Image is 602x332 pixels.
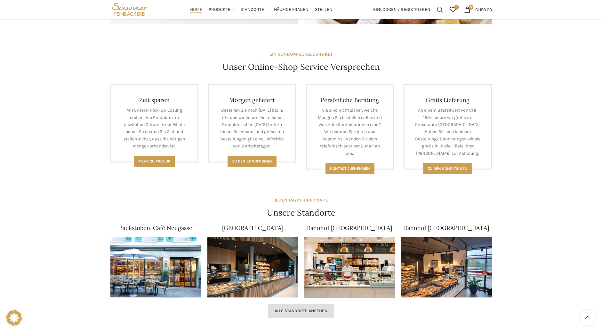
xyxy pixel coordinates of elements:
span: CHF [475,7,483,12]
bdi: 0.00 [475,7,492,12]
a: 0 CHF0.00 [461,3,495,16]
strong: EIN RUNDUM-SORGLOS-PAKET [269,51,333,57]
div: Meine Wunschliste [446,3,459,16]
p: Mit unserer Pick-Up-Lösung stehen Ihre Produkte am gewählten Datum in der Filiale bereit. So spar... [121,107,188,150]
a: Produkte [209,3,234,16]
a: Bahnhof [GEOGRAPHIC_DATA] [404,224,489,232]
h4: Persönliche Beratung [317,96,384,104]
a: Bahnhof [GEOGRAPHIC_DATA] [307,224,392,232]
a: Stellen [315,3,333,16]
a: Mehr zu Pick-Up [134,156,175,167]
a: Zu den Konditionen [228,156,277,167]
span: Zu den Konditionen [232,159,272,163]
span: 0 [469,5,473,10]
a: Zu den konditionen [423,163,472,174]
a: 0 [446,3,459,16]
div: JEDEN TAG IN IHRER NÄHE [274,197,328,204]
h4: Unsere Standorte [267,207,335,218]
span: Häufige Fragen [274,7,309,13]
a: Scroll to top button [580,310,596,326]
span: Standorte [240,7,264,13]
a: [GEOGRAPHIC_DATA] [222,224,283,232]
p: Bestellen Sie noch [DATE] bis 12 Uhr und wir liefern die meisten Produkte schon [DATE] früh zu Ih... [219,107,286,150]
p: Sie sind nicht sicher, welche Mengen Sie bestellen sollen und was gute Kombinationen sind? Wir be... [317,107,384,157]
a: Suchen [434,3,446,16]
span: Alle Standorte ansehen [275,308,327,313]
div: Main navigation [153,3,370,16]
a: Kontakt aufnehmen [325,163,374,174]
span: Produkte [209,7,230,13]
a: Standorte [240,3,268,16]
a: Einloggen / Registrieren [370,3,434,16]
span: Zu den konditionen [428,166,468,171]
span: 0 [454,5,459,10]
h4: Unser Online-Shop Service Versprechen [222,61,380,73]
h4: Morgen geliefert [219,96,286,104]
span: Stellen [315,7,333,13]
h4: Gratis Lieferung [414,96,481,104]
p: Ab einem Bestellwert von CHF 150.- liefern wir gratis im Grossraum [GEOGRAPHIC_DATA]. Haben Sie e... [414,107,481,157]
a: Alle Standorte ansehen [268,304,334,318]
span: Kontakt aufnehmen [330,166,370,171]
a: Häufige Fragen [274,3,309,16]
h4: Zeit sparen [121,96,188,104]
a: Backstuben-Café Neugasse [119,224,192,232]
span: Einloggen / Registrieren [373,7,430,12]
span: Mehr zu Pick-Up [138,159,170,163]
a: Site logo [110,6,150,12]
span: Home [190,7,202,13]
a: Home [190,3,202,16]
